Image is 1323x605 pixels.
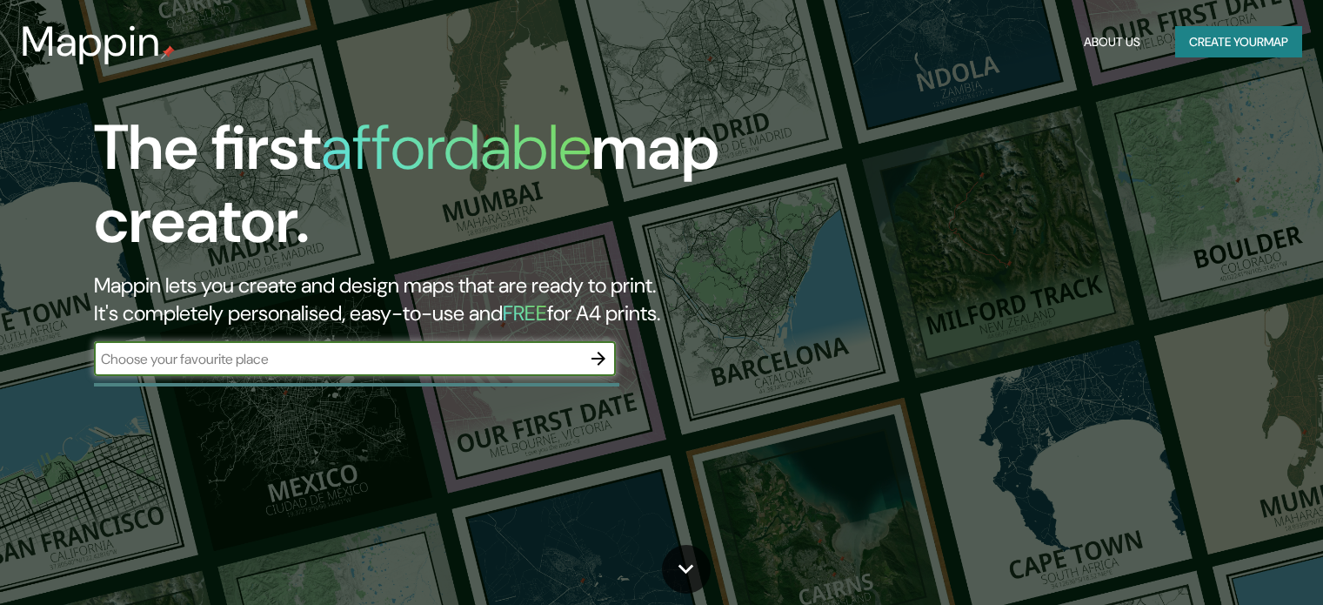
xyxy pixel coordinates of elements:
button: About Us [1077,26,1147,58]
h1: affordable [321,107,591,188]
h2: Mappin lets you create and design maps that are ready to print. It's completely personalised, eas... [94,272,756,327]
button: Create yourmap [1175,26,1302,58]
h3: Mappin [21,17,161,66]
input: Choose your favourite place [94,349,581,369]
h1: The first map creator. [94,111,756,272]
img: mappin-pin [161,45,175,59]
h5: FREE [503,299,547,326]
